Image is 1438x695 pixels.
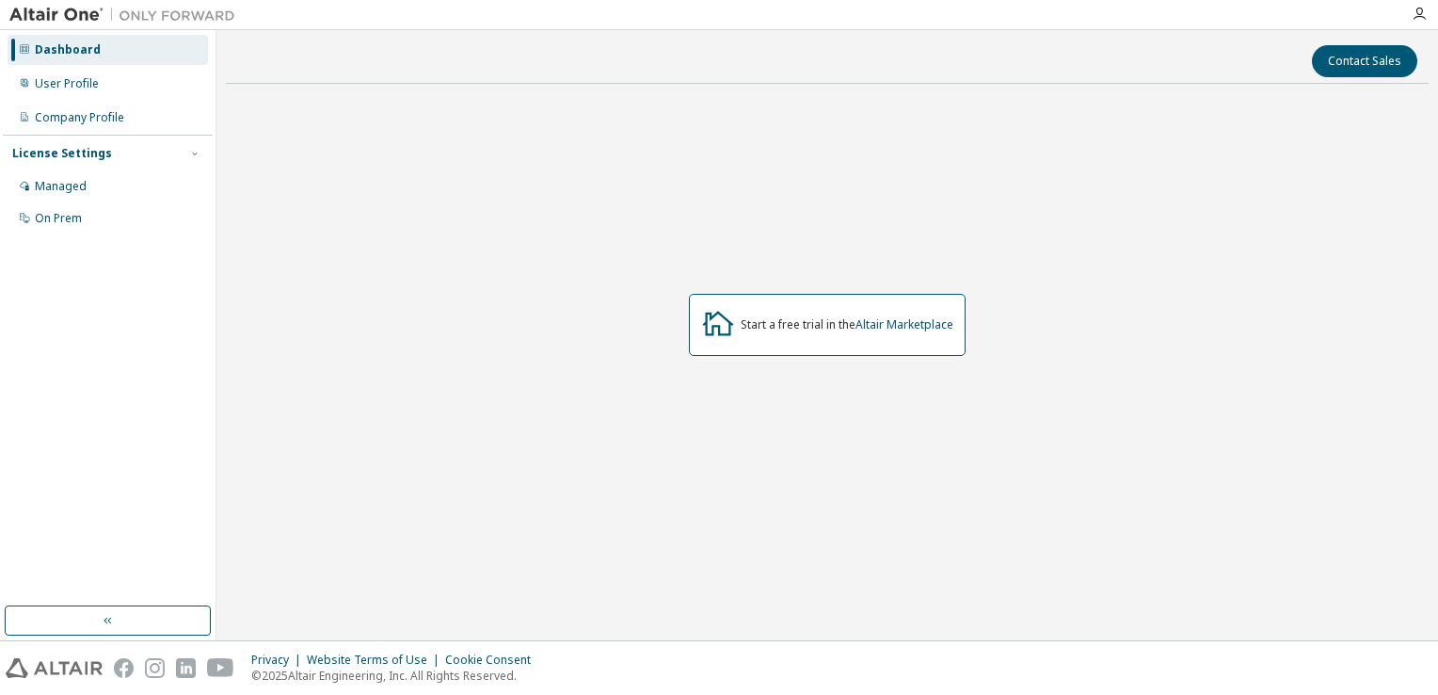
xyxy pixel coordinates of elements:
[251,668,542,684] p: © 2025 Altair Engineering, Inc. All Rights Reserved.
[445,653,542,668] div: Cookie Consent
[114,658,134,678] img: facebook.svg
[35,42,101,57] div: Dashboard
[35,211,82,226] div: On Prem
[145,658,165,678] img: instagram.svg
[35,179,87,194] div: Managed
[35,76,99,91] div: User Profile
[741,317,953,332] div: Start a free trial in the
[251,653,307,668] div: Privacy
[307,653,445,668] div: Website Terms of Use
[6,658,103,678] img: altair_logo.svg
[12,146,112,161] div: License Settings
[207,658,234,678] img: youtube.svg
[176,658,196,678] img: linkedin.svg
[35,110,124,125] div: Company Profile
[855,316,953,332] a: Altair Marketplace
[9,6,245,24] img: Altair One
[1312,45,1417,77] button: Contact Sales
